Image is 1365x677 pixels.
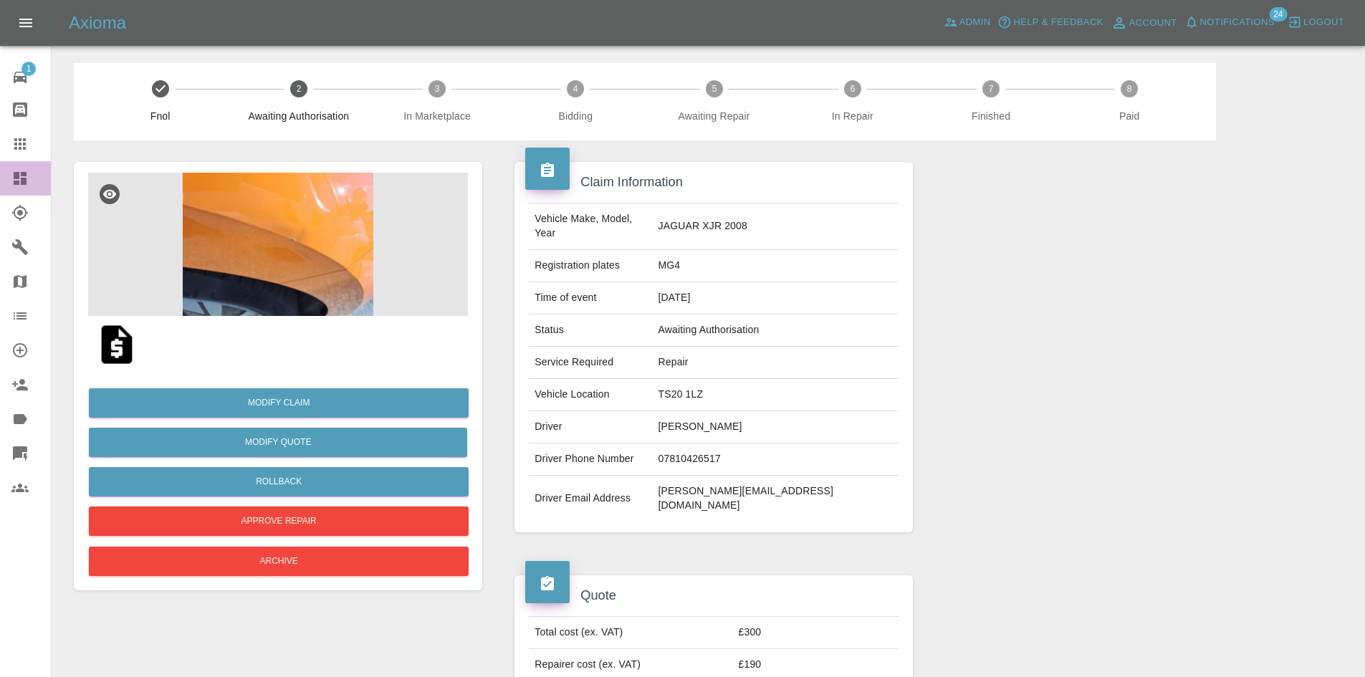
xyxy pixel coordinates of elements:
[1303,14,1344,31] span: Logout
[651,109,777,123] span: Awaiting Repair
[529,476,652,522] td: Driver Email Address
[235,109,362,123] span: Awaiting Authorisation
[89,467,469,496] button: Rollback
[653,203,899,250] td: JAGUAR XJR 2008
[94,322,140,368] img: qt_1SBCMzA4aDea5wMjYrpcUkT7
[373,109,500,123] span: In Marketplace
[529,617,732,649] td: Total cost (ex. VAT)
[297,84,302,94] text: 2
[529,443,652,476] td: Driver Phone Number
[529,250,652,282] td: Registration plates
[927,109,1054,123] span: Finished
[1129,15,1177,32] span: Account
[525,173,901,192] h4: Claim Information
[9,6,43,40] button: Open drawer
[789,109,916,123] span: In Repair
[1107,11,1181,34] a: Account
[529,203,652,250] td: Vehicle Make, Model, Year
[653,443,899,476] td: 07810426517
[850,84,855,94] text: 6
[733,617,899,649] td: £300
[89,388,469,418] a: Modify Claim
[89,506,469,536] button: Approve Repair
[1127,84,1132,94] text: 8
[525,586,901,605] h4: Quote
[653,379,899,411] td: TS20 1LZ
[21,62,36,76] span: 1
[959,14,991,31] span: Admin
[89,547,469,576] button: Archive
[653,411,899,443] td: [PERSON_NAME]
[435,84,440,94] text: 3
[529,282,652,315] td: Time of event
[69,11,126,34] h5: Axioma
[1284,11,1348,34] button: Logout
[653,347,899,379] td: Repair
[529,411,652,443] td: Driver
[1066,109,1193,123] span: Paid
[653,315,899,347] td: Awaiting Authorisation
[573,84,578,94] text: 4
[512,109,639,123] span: Bidding
[653,250,899,282] td: MG4
[97,109,224,123] span: Fnol
[1181,11,1278,34] button: Notifications
[529,315,652,347] td: Status
[1269,7,1287,21] span: 24
[1013,14,1103,31] span: Help & Feedback
[653,282,899,315] td: [DATE]
[89,428,467,457] button: Modify Quote
[712,84,717,94] text: 5
[88,173,468,316] img: 059860b9-bc0b-4220-8ebb-639a277e0186
[529,347,652,379] td: Service Required
[994,11,1106,34] button: Help & Feedback
[1200,14,1275,31] span: Notifications
[940,11,995,34] a: Admin
[653,476,899,522] td: [PERSON_NAME][EMAIL_ADDRESS][DOMAIN_NAME]
[529,379,652,411] td: Vehicle Location
[989,84,994,94] text: 7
